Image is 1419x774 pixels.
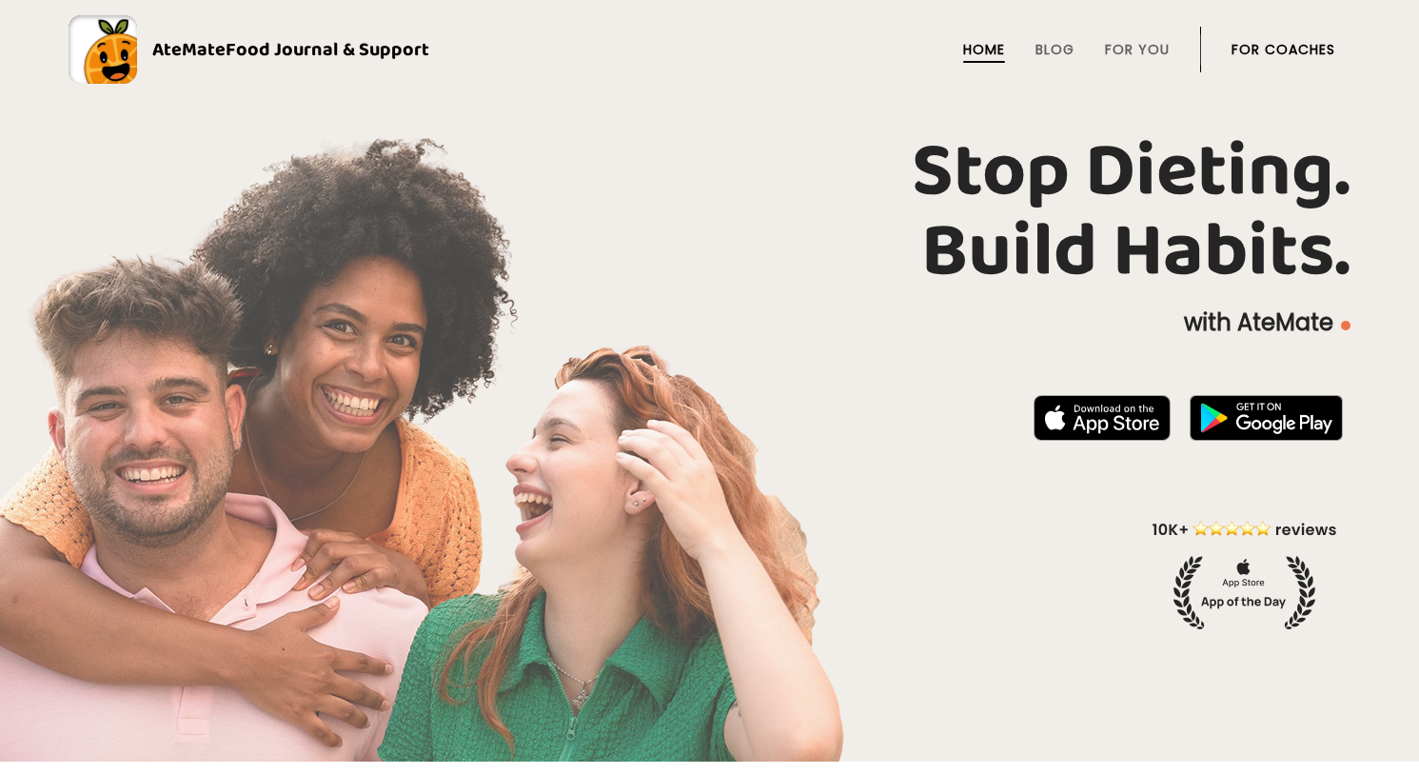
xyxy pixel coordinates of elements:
img: badge-download-apple.svg [1034,395,1171,441]
img: badge-download-google.png [1190,395,1343,441]
a: For Coaches [1232,42,1335,57]
div: AteMate [137,34,429,65]
a: Home [963,42,1005,57]
a: AteMateFood Journal & Support [69,15,1350,84]
a: Blog [1035,42,1074,57]
p: with AteMate [69,308,1350,338]
img: home-hero-appoftheday.png [1138,518,1350,629]
h1: Stop Dieting. Build Habits. [69,132,1350,292]
span: Food Journal & Support [226,34,429,65]
a: For You [1105,42,1170,57]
